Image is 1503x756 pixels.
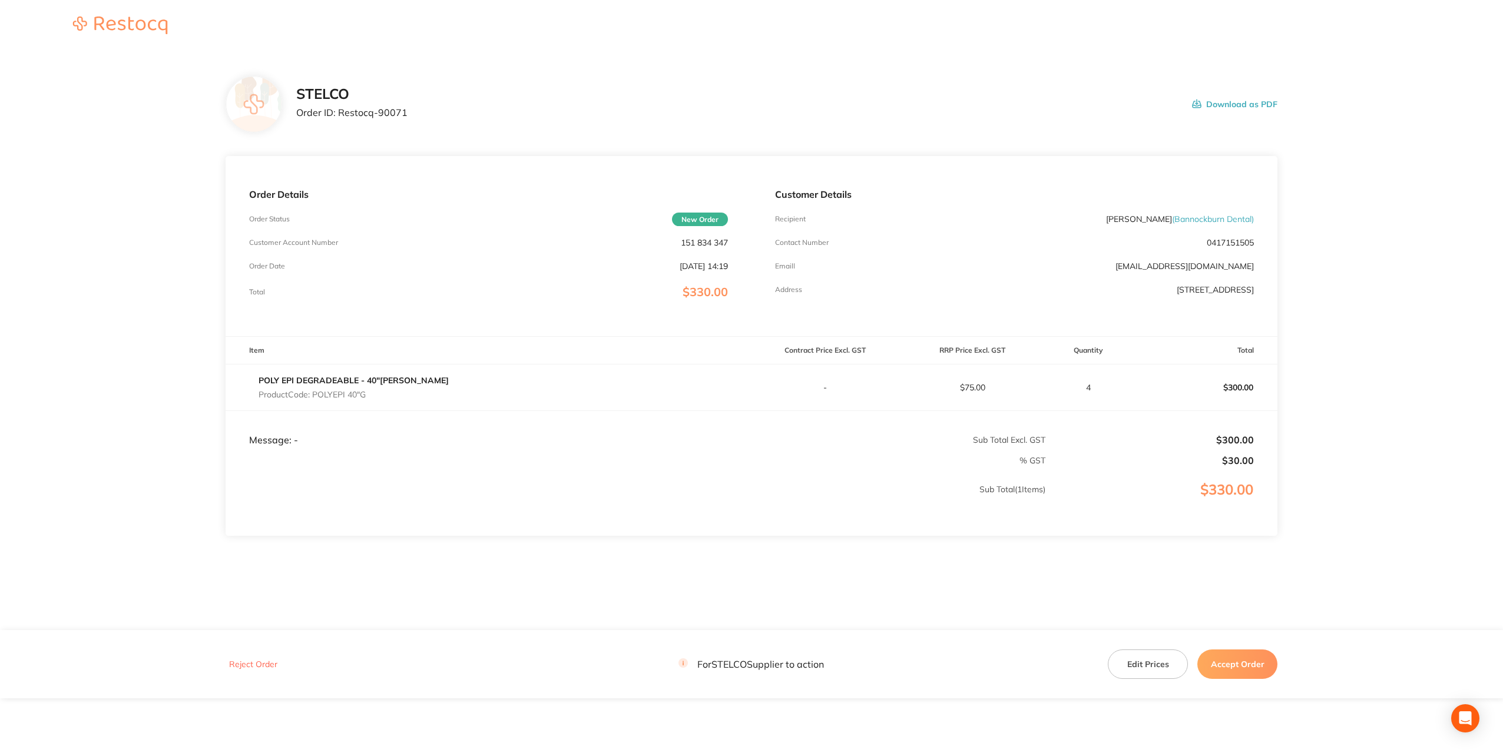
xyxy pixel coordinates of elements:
button: Reject Order [226,659,281,669]
img: Restocq logo [61,16,179,34]
p: Order Details [249,189,728,200]
p: Order ID: Restocq- 90071 [296,107,408,118]
p: Customer Details [775,189,1254,200]
span: New Order [672,213,728,226]
th: RRP Price Excl. GST [899,337,1046,364]
p: For STELCO Supplier to action [678,658,824,669]
p: 4 [1047,383,1130,392]
p: Contact Number [775,238,829,247]
p: Order Date [249,262,285,270]
p: Order Status [249,215,290,223]
th: Contract Price Excl. GST [751,337,899,364]
th: Quantity [1046,337,1130,364]
p: $300.00 [1047,435,1254,445]
p: [STREET_ADDRESS] [1177,285,1254,294]
td: Message: - [226,410,751,446]
p: Emaill [775,262,795,270]
p: [PERSON_NAME] [1106,214,1254,224]
p: $300.00 [1131,373,1277,402]
p: $330.00 [1047,482,1277,522]
p: Product Code: POLYEPI 40"G [259,390,449,399]
p: 151 834 347 [681,238,728,247]
p: $75.00 [899,383,1045,392]
a: [EMAIL_ADDRESS][DOMAIN_NAME] [1115,261,1254,271]
h2: STELCO [296,86,408,102]
p: $30.00 [1047,455,1254,466]
button: Download as PDF [1192,86,1277,122]
th: Total [1130,337,1277,364]
p: Customer Account Number [249,238,338,247]
p: Recipient [775,215,806,223]
p: Total [249,288,265,296]
p: - [752,383,898,392]
div: Open Intercom Messenger [1451,704,1479,732]
p: [DATE] 14:19 [680,261,728,271]
p: Address [775,286,802,294]
button: Accept Order [1197,649,1277,679]
a: POLY EPI DEGRADEABLE - 40"[PERSON_NAME] [259,375,449,386]
a: Restocq logo [61,16,179,36]
button: Edit Prices [1108,649,1188,679]
th: Item [226,337,751,364]
span: $330.00 [683,284,728,299]
p: Sub Total Excl. GST [752,435,1045,445]
p: % GST [226,456,1045,465]
p: Sub Total ( 1 Items) [226,485,1045,518]
p: 0417151505 [1207,238,1254,247]
span: ( Bannockburn Dental ) [1172,214,1254,224]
